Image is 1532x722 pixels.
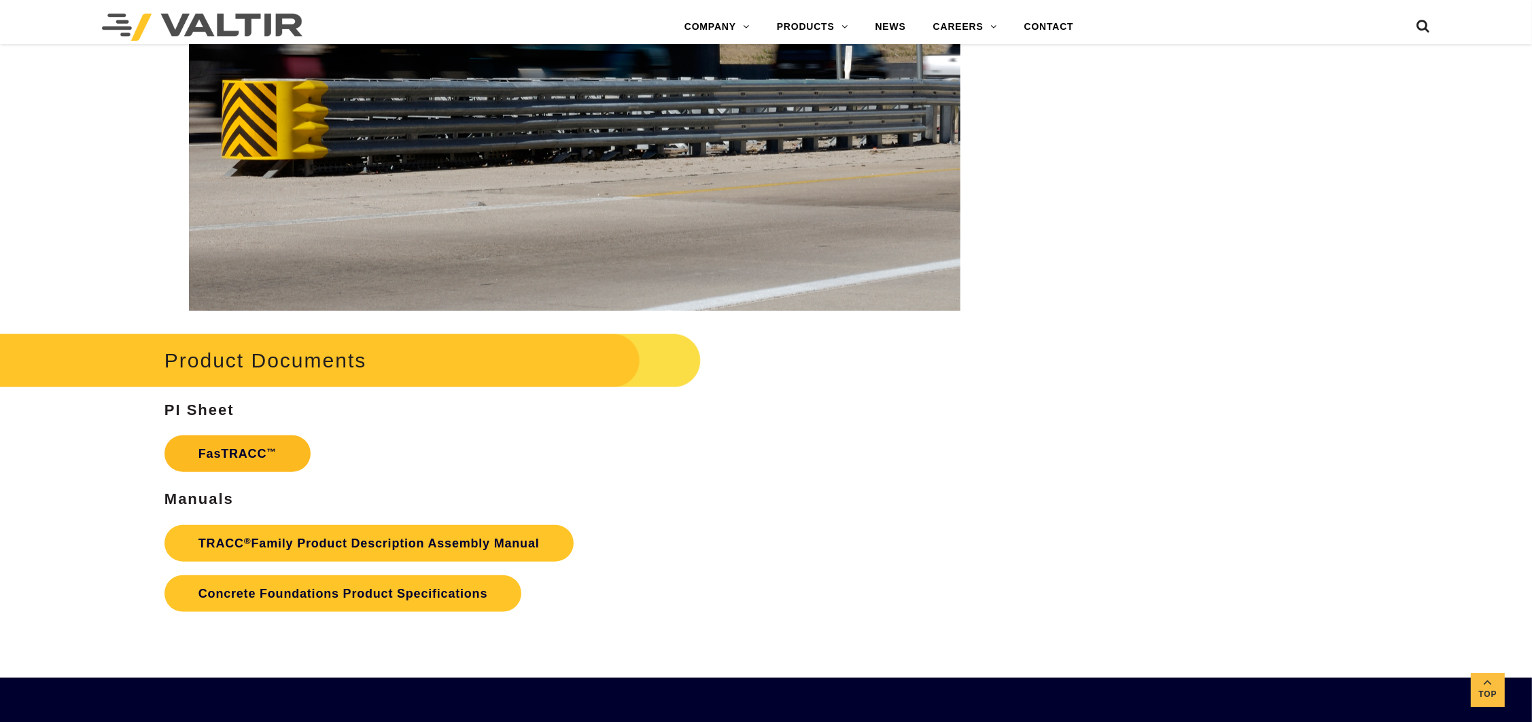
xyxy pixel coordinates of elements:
[164,490,234,507] strong: Manuals
[1471,673,1505,707] a: Top
[102,14,302,41] img: Valtir
[164,435,311,472] a: FasTRACC™
[920,14,1011,41] a: CAREERS
[266,447,276,457] sup: ™
[1471,687,1505,702] span: Top
[763,14,862,41] a: PRODUCTS
[244,536,251,546] sup: ®
[164,401,234,418] strong: PI Sheet
[164,575,521,612] a: Concrete Foundations Product Specifications
[1011,14,1087,41] a: CONTACT
[671,14,763,41] a: COMPANY
[862,14,920,41] a: NEWS
[164,525,574,562] a: TRACC®Family Product Description Assembly Manual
